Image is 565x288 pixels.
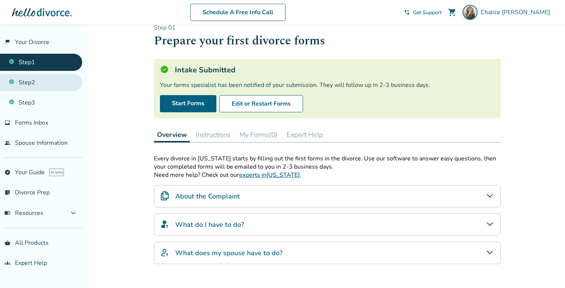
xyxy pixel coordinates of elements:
[193,127,234,142] button: Instructions
[4,190,10,195] span: list_alt_check
[239,171,300,179] a: experts in[US_STATE]
[284,127,326,142] button: Expert Help
[404,9,410,15] span: phone_in_talk
[219,95,303,112] button: Edit or Restart Forms
[154,127,190,143] button: Overview
[154,185,501,207] div: About the Complaint
[160,95,216,112] a: Start Forms
[4,169,10,175] span: explore
[237,127,281,142] button: My Forms(0)
[154,171,501,179] p: Need more help? Check out our .
[49,169,64,176] span: AI beta
[4,240,10,246] span: shopping_basket
[160,248,169,257] img: What does my spouse have to do?
[160,81,495,89] div: Your forms specialist has been notified of your submission. They will follow up in 2-3 business d...
[154,213,501,236] div: What do I have to do?
[4,210,10,216] span: menu_book
[154,154,501,171] div: Every divorce in [US_STATE] starts by filling out the first forms in the divorce. Use our softwar...
[154,24,501,32] p: Step 0 1
[4,140,10,146] span: people
[154,242,501,264] div: What does my spouse have to do?
[463,5,478,20] img: Chalice Jones
[4,39,10,45] span: flag_2
[160,220,169,229] img: What do I have to do?
[190,4,285,21] a: Schedule A Free Info Call
[404,9,442,16] a: phone_in_talkGet Support
[528,252,565,288] iframe: Chat Widget
[154,32,501,50] h1: Prepare your first divorce forms
[448,8,457,17] span: shopping_cart
[15,119,48,127] span: Forms Inbox
[175,191,240,201] h4: About the Complaint
[481,8,553,16] span: Chalice [PERSON_NAME]
[175,220,244,229] h4: What do I have to do?
[175,65,235,75] h5: Intake Submitted
[4,209,43,217] span: Resources
[175,248,282,258] h4: What does my spouse have to do?
[4,260,10,266] span: groups
[160,191,169,200] img: About the Complaint
[4,120,10,126] span: inbox
[413,9,442,16] span: Get Support
[69,209,78,217] span: expand_more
